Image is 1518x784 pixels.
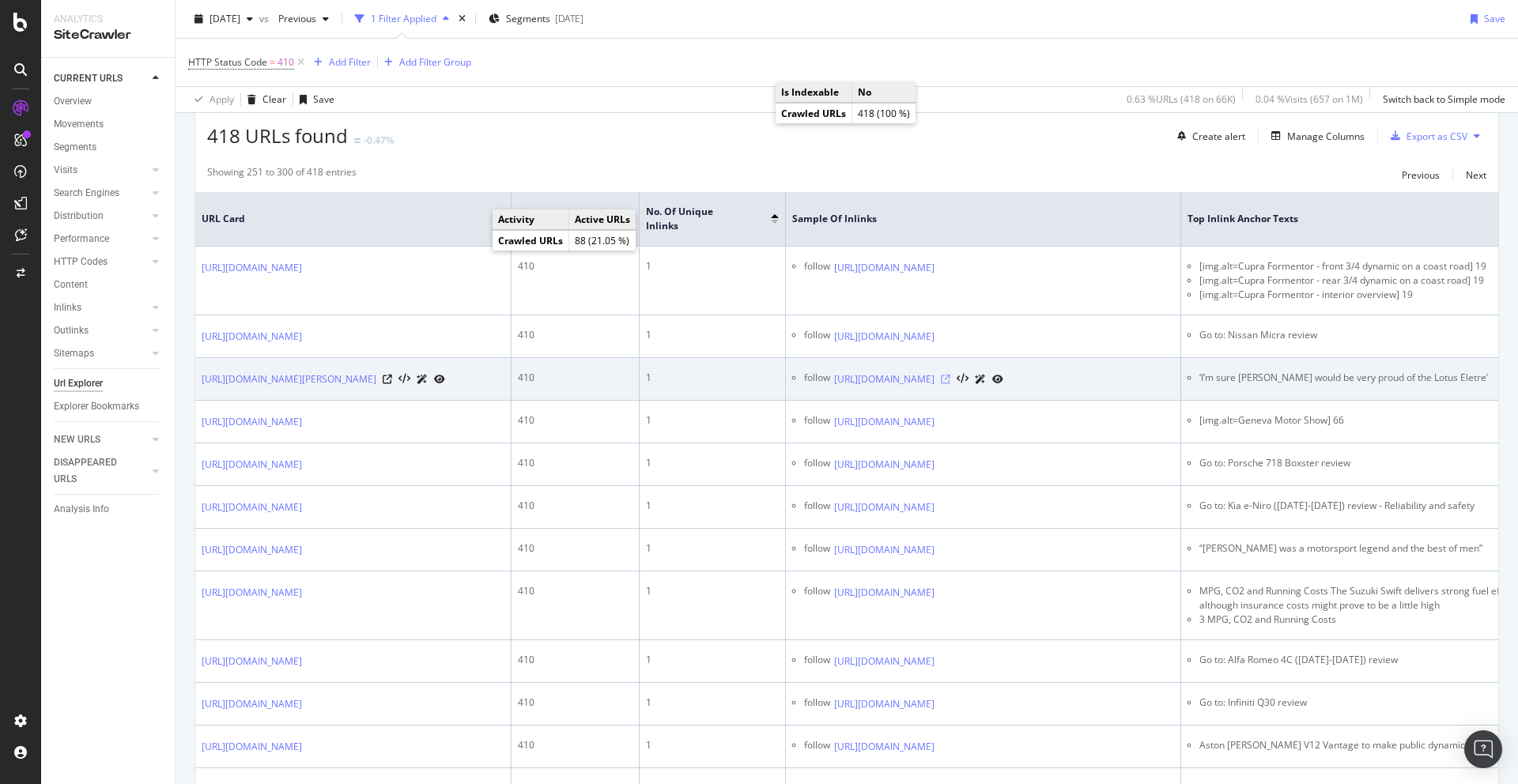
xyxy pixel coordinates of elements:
[371,12,436,25] div: 1 Filter Applied
[202,329,302,345] a: [URL][DOMAIN_NAME]
[646,413,779,428] div: 1
[354,138,361,143] img: Equal
[1466,165,1486,184] button: Next
[54,322,148,339] a: Outlinks
[202,542,302,558] a: [URL][DOMAIN_NAME]
[378,53,471,72] button: Add Filter Group
[54,375,164,392] a: Url Explorer
[646,738,779,752] div: 1
[804,371,830,387] div: follow
[834,329,935,345] a: [URL][DOMAIN_NAME]
[399,55,471,69] div: Add Filter Group
[54,185,148,202] a: Search Engines
[646,456,779,470] div: 1
[54,375,103,392] div: Url Explorer
[54,208,104,224] div: Distribution
[54,345,94,362] div: Sitemaps
[646,499,779,513] div: 1
[804,584,830,601] div: follow
[646,205,747,233] span: No. of Unique Inlinks
[646,541,779,556] div: 1
[188,55,267,69] span: HTTP Status Code
[646,328,779,342] div: 1
[262,92,286,106] div: Clear
[202,260,302,276] a: [URL][DOMAIN_NAME]
[834,739,935,755] a: [URL][DOMAIN_NAME]
[518,738,632,752] div: 410
[202,585,302,601] a: [URL][DOMAIN_NAME]
[54,345,148,362] a: Sitemaps
[493,231,569,251] td: Crawled URLs
[834,696,935,712] a: [URL][DOMAIN_NAME]
[364,134,394,147] div: -0.47%
[54,454,148,488] a: DISAPPEARED URLS
[54,231,148,247] a: Performance
[241,87,286,112] button: Clear
[202,457,302,473] a: [URL][DOMAIN_NAME]
[1464,730,1502,768] div: Open Intercom Messenger
[54,398,164,415] a: Explorer Bookmarks
[210,12,240,25] span: 2025 Aug. 18th
[1402,165,1440,184] button: Previous
[792,212,1150,226] span: Sample of Inlinks
[434,371,445,387] a: URL Inspection
[834,499,935,515] a: [URL][DOMAIN_NAME]
[54,277,164,293] a: Content
[202,414,302,430] a: [URL][DOMAIN_NAME]
[518,695,632,710] div: 410
[1466,168,1486,182] div: Next
[804,695,830,712] div: follow
[54,254,108,270] div: HTTP Codes
[804,541,830,558] div: follow
[852,104,916,124] td: 418 (100 %)
[417,371,428,387] a: AI Url Details
[1127,92,1236,106] div: 0.63 % URLs ( 418 on 66K )
[804,259,830,276] div: follow
[54,116,104,133] div: Movements
[834,654,935,669] a: [URL][DOMAIN_NAME]
[493,209,569,230] td: Activity
[804,653,830,669] div: follow
[518,499,632,513] div: 410
[54,208,148,224] a: Distribution
[54,26,162,44] div: SiteCrawler
[202,654,302,669] a: [URL][DOMAIN_NAME]
[518,259,632,273] div: 410
[398,374,410,385] button: View HTML Source
[54,231,109,247] div: Performance
[646,584,779,598] div: 1
[992,371,1003,387] a: URL Inspection
[1265,126,1365,145] button: Manage Columns
[834,585,935,601] a: [URL][DOMAIN_NAME]
[1287,130,1365,143] div: Manage Columns
[259,12,272,25] span: vs
[804,413,830,430] div: follow
[54,139,96,156] div: Segments
[1256,92,1363,106] div: 0.04 % Visits ( 657 on 1M )
[54,432,100,448] div: NEW URLS
[1484,12,1505,25] div: Save
[646,371,779,385] div: 1
[54,162,148,179] a: Visits
[270,55,275,69] span: =
[329,55,371,69] div: Add Filter
[455,11,469,27] div: times
[349,6,455,32] button: 1 Filter Applied
[54,185,119,202] div: Search Engines
[54,300,81,316] div: Inlinks
[834,457,935,473] a: [URL][DOMAIN_NAME]
[804,738,830,755] div: follow
[272,6,335,32] button: Previous
[272,12,316,25] span: Previous
[1407,130,1467,143] div: Export as CSV
[518,328,632,342] div: 410
[54,93,164,110] a: Overview
[804,328,830,345] div: follow
[518,584,632,598] div: 410
[518,413,632,428] div: 410
[1192,130,1245,143] div: Create alert
[54,398,139,415] div: Explorer Bookmarks
[54,70,123,87] div: CURRENT URLS
[776,104,852,124] td: Crawled URLs
[188,6,259,32] button: [DATE]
